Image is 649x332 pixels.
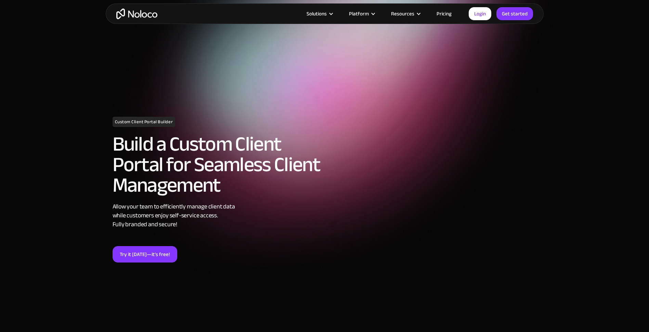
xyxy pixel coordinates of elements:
[391,9,414,18] div: Resources
[349,9,369,18] div: Platform
[298,9,340,18] div: Solutions
[307,9,327,18] div: Solutions
[116,9,157,19] a: home
[113,134,321,195] h2: Build a Custom Client Portal for Seamless Client Management
[469,7,491,20] a: Login
[340,9,382,18] div: Platform
[428,9,460,18] a: Pricing
[113,117,176,127] h1: Custom Client Portal Builder
[113,202,321,229] div: Allow your team to efficiently manage client data while customers enjoy self-service access. Full...
[496,7,533,20] a: Get started
[113,246,177,263] a: Try it [DATE]—it’s free!
[382,9,428,18] div: Resources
